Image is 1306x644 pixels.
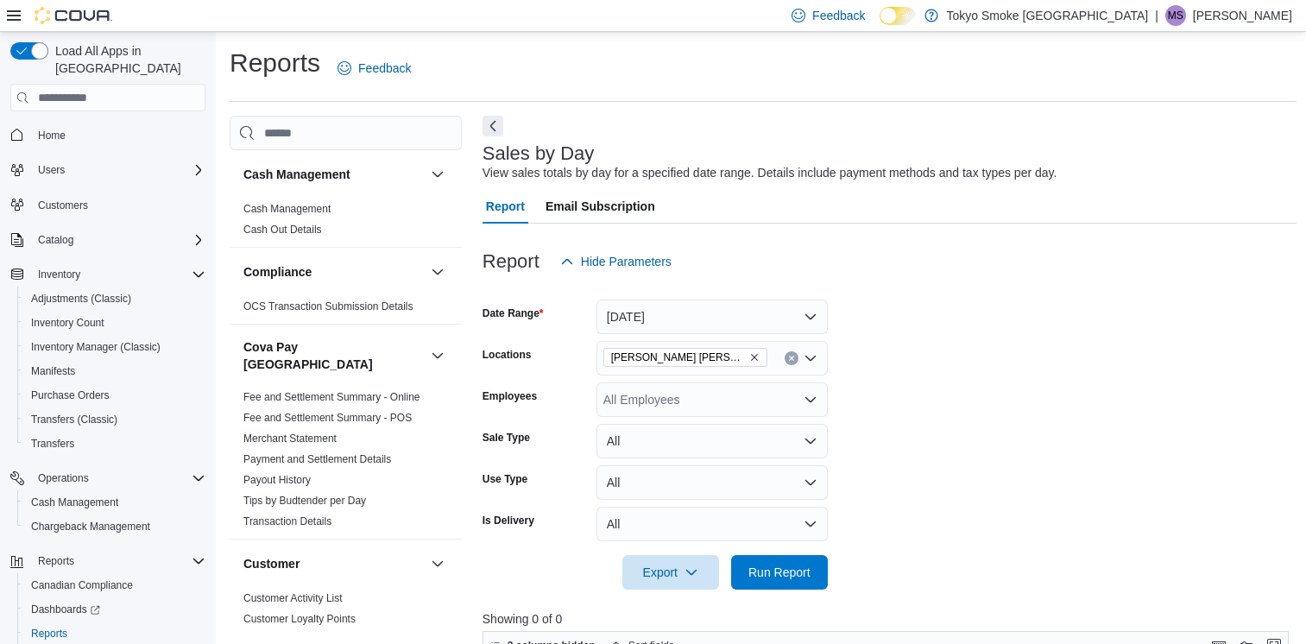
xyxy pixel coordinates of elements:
a: Customer Activity List [243,592,343,604]
span: Users [31,160,205,180]
span: Operations [38,471,89,485]
span: Purchase Orders [24,385,205,406]
button: Open list of options [804,351,817,365]
span: Catalog [38,233,73,247]
button: [DATE] [596,300,828,334]
h3: Report [483,251,539,272]
a: Inventory Manager (Classic) [24,337,167,357]
span: [PERSON_NAME] [PERSON_NAME] [611,349,746,366]
a: Fee and Settlement Summary - POS [243,412,412,424]
div: Compliance [230,296,462,324]
button: Cova Pay [GEOGRAPHIC_DATA] [427,345,448,366]
button: Catalog [3,228,212,252]
span: Load All Apps in [GEOGRAPHIC_DATA] [48,42,205,77]
a: Transaction Details [243,515,331,527]
span: Customer Loyalty Points [243,612,356,626]
span: Home [38,129,66,142]
span: Fee and Settlement Summary - Online [243,390,420,404]
button: Operations [3,466,212,490]
a: Cash Management [24,492,125,513]
span: Reports [24,623,205,644]
span: Payment and Settlement Details [243,452,391,466]
button: Open list of options [804,393,817,407]
span: Report [486,189,525,224]
button: Customer [427,553,448,574]
button: Cova Pay [GEOGRAPHIC_DATA] [243,338,424,373]
button: Hide Parameters [553,244,678,279]
span: Cash Management [24,492,205,513]
a: Payout History [243,474,311,486]
a: Cash Management [243,203,331,215]
a: Payment and Settlement Details [243,453,391,465]
div: View sales totals by day for a specified date range. Details include payment methods and tax type... [483,164,1057,182]
span: Cash Out Details [243,223,322,237]
button: All [596,507,828,541]
button: Adjustments (Classic) [17,287,212,311]
button: Manifests [17,359,212,383]
div: Cash Management [230,199,462,247]
a: Dashboards [17,597,212,622]
span: Dashboards [24,599,205,620]
button: Compliance [427,262,448,282]
button: Purchase Orders [17,383,212,407]
span: Canadian Compliance [31,578,133,592]
button: Reports [3,549,212,573]
span: Chargeback Management [31,520,150,534]
span: Catalog [31,230,205,250]
button: Export [622,555,719,590]
button: Remove Melville Prince William from selection in this group [749,352,760,363]
div: Cova Pay [GEOGRAPHIC_DATA] [230,387,462,539]
button: Inventory [3,262,212,287]
a: Manifests [24,361,82,382]
button: Inventory Manager (Classic) [17,335,212,359]
span: Home [31,123,205,145]
label: Employees [483,389,537,403]
p: | [1155,5,1158,26]
span: Dashboards [31,603,100,616]
span: Inventory [38,268,80,281]
a: Purchase Orders [24,385,117,406]
span: Transfers (Classic) [31,413,117,426]
button: Customers [3,193,212,218]
span: Merchant Statement [243,432,337,445]
span: Inventory Count [24,313,205,333]
span: Feedback [812,7,865,24]
label: Use Type [483,472,527,486]
a: Tips by Budtender per Day [243,495,366,507]
span: Melville Prince William [603,348,767,367]
span: Hide Parameters [581,253,672,270]
span: Transaction Details [243,515,331,528]
button: Canadian Compliance [17,573,212,597]
span: Export [633,555,709,590]
span: Fee and Settlement Summary - POS [243,411,412,425]
button: Users [31,160,72,180]
span: Dark Mode [880,25,880,26]
p: Tokyo Smoke [GEOGRAPHIC_DATA] [947,5,1149,26]
button: Clear input [785,351,798,365]
span: Transfers [24,433,205,454]
span: Customer Activity List [243,591,343,605]
span: Inventory Manager (Classic) [31,340,161,354]
button: All [596,465,828,500]
button: Chargeback Management [17,515,212,539]
span: Purchase Orders [31,388,110,402]
span: OCS Transaction Submission Details [243,300,413,313]
a: Inventory Count [24,313,111,333]
h3: Customer [243,555,300,572]
span: Canadian Compliance [24,575,205,596]
button: Customer [243,555,424,572]
a: Transfers (Classic) [24,409,124,430]
button: Next [483,116,503,136]
button: Run Report [731,555,828,590]
h3: Cash Management [243,166,350,183]
span: Reports [31,551,205,571]
a: Fee and Settlement Summary - Online [243,391,420,403]
span: Transfers (Classic) [24,409,205,430]
img: Cova [35,7,112,24]
span: Manifests [24,361,205,382]
span: Cash Management [31,496,118,509]
h1: Reports [230,46,320,80]
span: Adjustments (Classic) [31,292,131,306]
